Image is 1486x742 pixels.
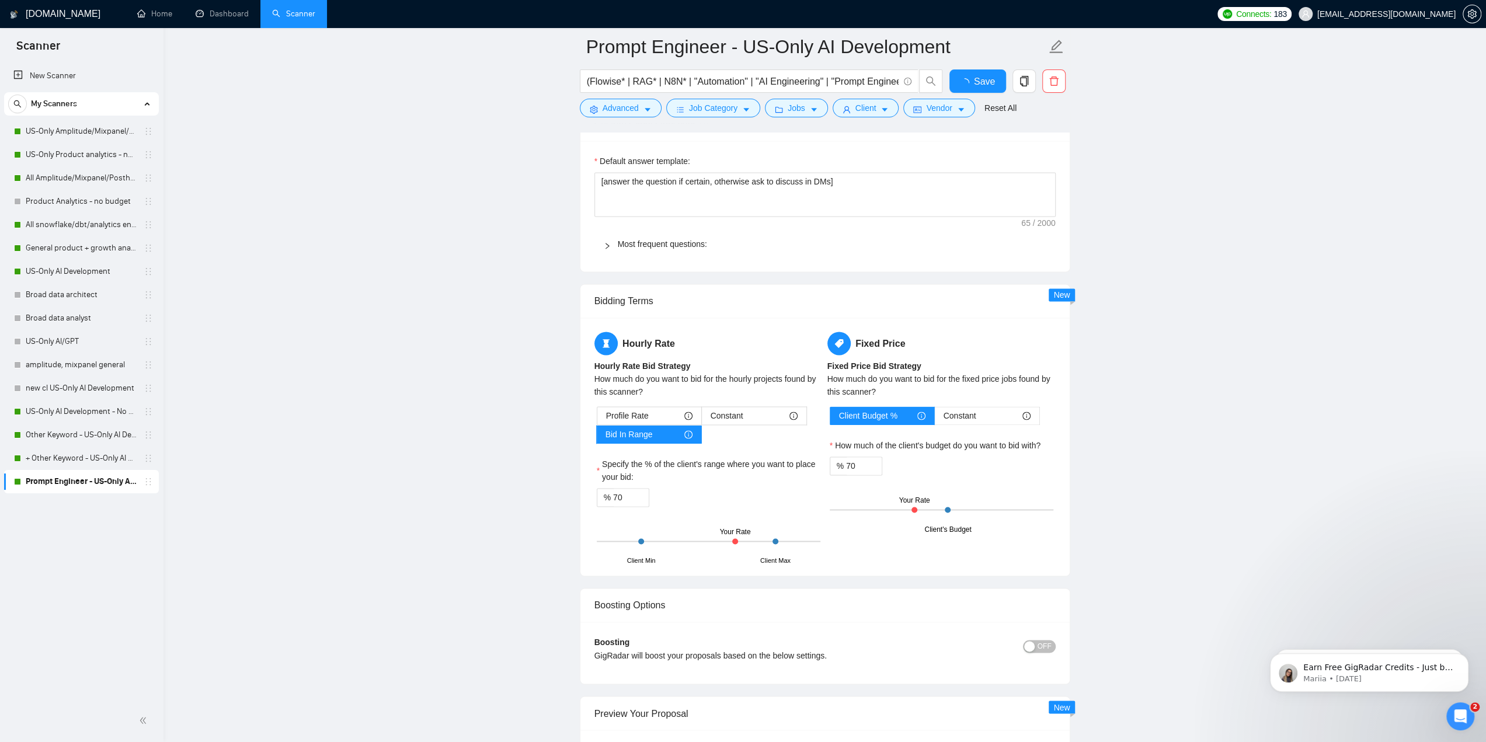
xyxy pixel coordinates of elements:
[586,32,1046,61] input: Scanner name...
[144,173,153,183] span: holder
[1236,8,1271,20] span: Connects:
[26,306,137,330] a: Broad data analyst
[594,696,1056,730] div: Preview Your Proposal
[676,105,684,114] span: bars
[144,243,153,253] span: holder
[144,313,153,323] span: holder
[139,715,151,726] span: double-left
[144,267,153,276] span: holder
[594,588,1056,622] div: Boosting Options
[788,102,805,114] span: Jobs
[1446,702,1474,730] iframe: Intercom live chat
[827,372,1056,398] div: How much do you want to bid for the fixed price jobs found by this scanner?
[960,78,974,88] span: loading
[913,105,921,114] span: idcard
[594,332,618,355] span: hourglass
[8,95,27,113] button: search
[742,105,750,114] span: caret-down
[618,239,707,249] a: Most frequent questions:
[827,332,1056,355] h5: Fixed Price
[594,638,630,647] b: Boosting
[7,37,69,62] span: Scanner
[604,242,611,249] span: right
[580,99,662,117] button: settingAdvancedcaret-down
[9,100,26,108] span: search
[904,78,911,85] span: info-circle
[1012,69,1036,93] button: copy
[26,377,137,400] a: new cl US-Only AI Development
[1038,640,1052,653] span: OFF
[144,384,153,393] span: holder
[10,5,18,24] img: logo
[272,9,315,19] a: searchScanner
[26,166,137,190] a: All Amplitude/Mixpanel/Posthog Product Analytics
[26,283,137,306] a: Broad data architect
[597,458,820,483] label: Specify the % of the client's range where you want to place your bid:
[144,197,153,206] span: holder
[606,407,649,424] span: Profile Rate
[26,236,137,260] a: General product + growth analytics
[917,412,925,420] span: info-circle
[903,99,975,117] button: idcardVendorcaret-down
[789,412,798,420] span: info-circle
[13,64,149,88] a: New Scanner
[594,372,823,398] div: How much do you want to bid for the hourly projects found by this scanner?
[26,423,137,447] a: Other Keyword - US-Only AI Development
[881,105,889,114] span: caret-down
[1043,76,1065,86] span: delete
[26,353,137,377] a: amplitude, mixpanel general
[594,172,1056,216] textarea: Default answer template:
[1463,9,1481,19] a: setting
[26,260,137,283] a: US-Only AI Development
[26,120,137,143] a: US-Only Amplitude/Mixpanel/Posthog Product Analytics
[827,361,921,371] b: Fixed Price Bid Strategy
[957,105,965,114] span: caret-down
[689,102,737,114] span: Job Category
[684,430,692,438] span: info-circle
[26,470,137,493] a: Prompt Engineer - US-Only AI Development
[144,127,153,136] span: holder
[594,649,941,661] div: GigRadar will boost your proposals based on the below settings.
[984,102,1017,114] a: Reset All
[920,76,942,86] span: search
[1049,39,1064,54] span: edit
[31,92,77,116] span: My Scanners
[1470,702,1480,712] span: 2
[613,489,649,506] input: Specify the % of the client's range where you want to place your bid:
[899,495,930,506] div: Your Rate
[846,457,882,475] input: How much of the client's budget do you want to bid with?
[924,524,971,535] div: Client's Budget
[827,332,851,355] span: tag
[760,556,791,566] div: Client Max
[603,102,639,114] span: Advanced
[1022,412,1031,420] span: info-circle
[684,412,692,420] span: info-circle
[587,74,899,89] input: Search Freelance Jobs...
[144,337,153,346] span: holder
[144,430,153,440] span: holder
[196,9,249,19] a: dashboardDashboard
[830,439,1041,452] label: How much of the client's budget do you want to bid with?
[1053,702,1070,712] span: New
[144,150,153,159] span: holder
[594,284,1056,318] div: Bidding Terms
[1223,9,1232,19] img: upwork-logo.png
[719,527,750,538] div: Your Rate
[594,155,690,168] label: Default answer template:
[643,105,652,114] span: caret-down
[711,407,743,424] span: Constant
[26,213,137,236] a: All snowflake/dbt/analytics engineer
[605,426,653,443] span: Bid In Range
[1013,76,1035,86] span: copy
[775,105,783,114] span: folder
[26,330,137,353] a: US-Only AI/GPT
[1042,69,1066,93] button: delete
[26,447,137,470] a: + Other Keyword - US-Only AI Development
[26,143,137,166] a: US-Only Product analytics - no budget
[594,332,823,355] h5: Hourly Rate
[839,407,897,424] span: Client Budget %
[1053,290,1070,299] span: New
